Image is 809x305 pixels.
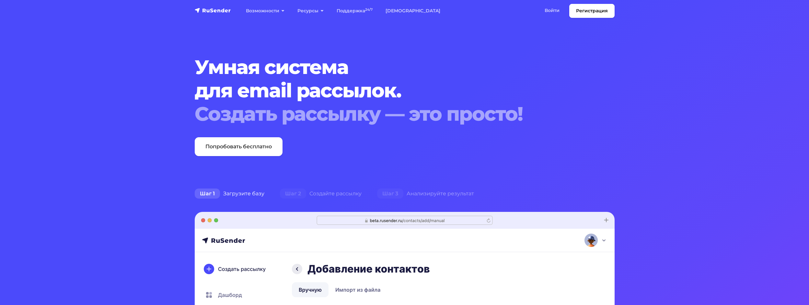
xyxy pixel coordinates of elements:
span: Шаг 3 [377,189,403,199]
h1: Умная система для email рассылок. [195,55,579,126]
a: Попробовать бесплатно [195,137,283,156]
a: Возможности [239,4,291,18]
div: Создать рассылку — это просто! [195,102,579,126]
a: Ресурсы [291,4,330,18]
a: [DEMOGRAPHIC_DATA] [379,4,447,18]
div: Загрузите базу [187,187,272,200]
div: Создайте рассылку [272,187,369,200]
span: Шаг 1 [195,189,220,199]
img: RuSender [195,7,231,14]
span: Шаг 2 [280,189,306,199]
sup: 24/7 [365,7,373,12]
div: Анализируйте результат [369,187,482,200]
a: Поддержка24/7 [330,4,379,18]
a: Регистрация [569,4,615,18]
a: Войти [538,4,566,17]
